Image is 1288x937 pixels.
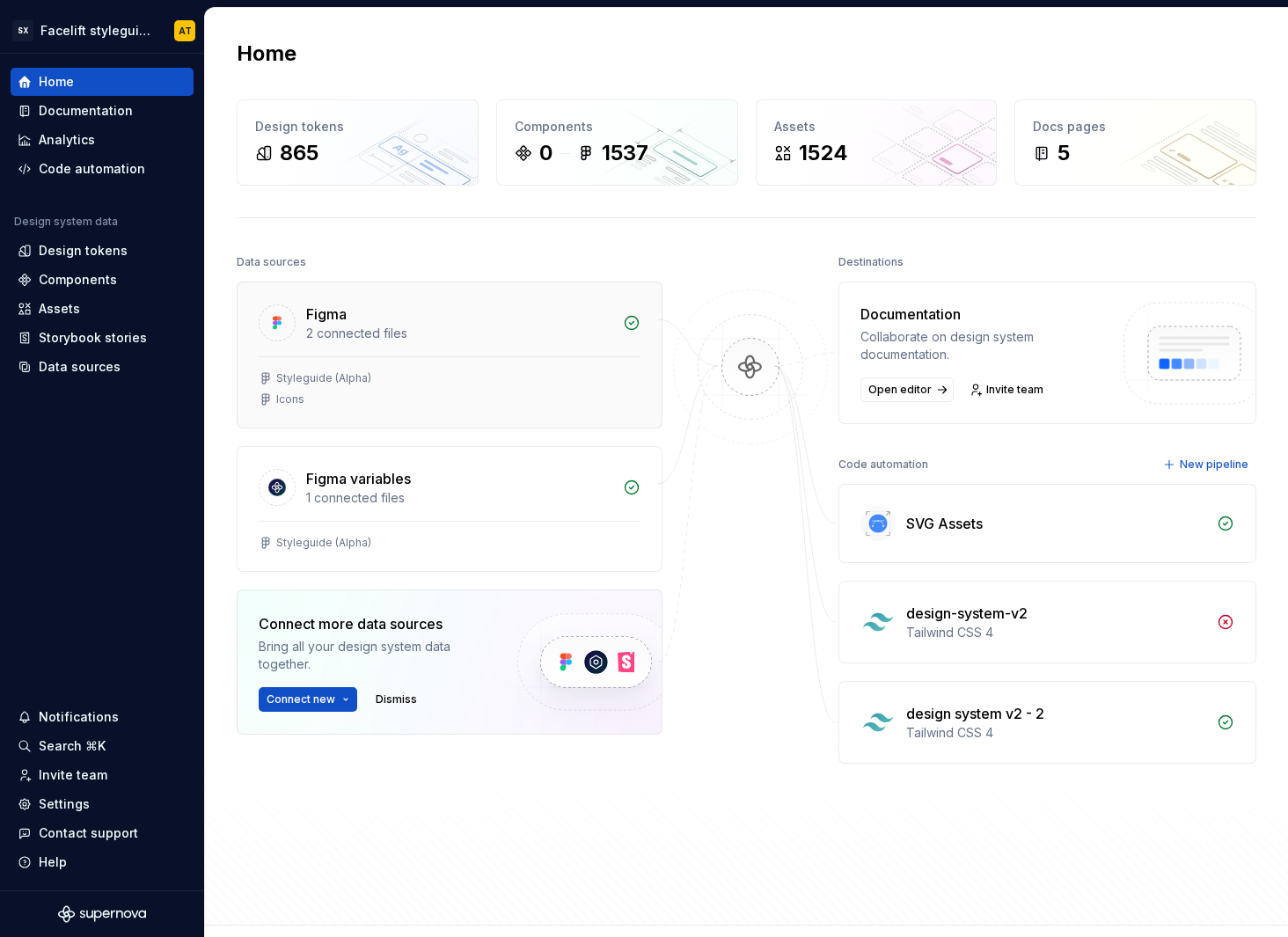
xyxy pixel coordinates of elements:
[39,329,147,347] div: Storybook stories
[539,139,553,167] div: 0
[39,300,80,318] div: Assets
[306,304,347,325] div: Figma
[237,250,306,275] div: Data sources
[860,377,954,402] a: Open editor
[906,624,1206,641] div: Tailwind CSS 4
[799,139,848,167] div: 1524
[267,692,335,706] span: Connect new
[39,766,107,784] div: Invite team
[179,24,192,38] div: AT
[39,358,121,376] div: Data sources
[39,242,128,260] div: Design tokens
[11,97,194,125] a: Documentation
[39,824,138,842] div: Contact support
[280,139,318,167] div: 865
[276,371,371,385] div: Styleguide (Alpha)
[11,295,194,323] a: Assets
[306,468,411,489] div: Figma variables
[376,692,417,706] span: Dismiss
[11,761,194,789] a: Invite team
[860,328,1104,363] div: Collaborate on design system documentation.
[58,905,146,923] svg: Supernova Logo
[1180,458,1248,472] span: New pipeline
[39,853,67,871] div: Help
[838,250,904,275] div: Destinations
[39,708,119,726] div: Notifications
[11,848,194,876] button: Help
[276,536,371,550] div: Styleguide (Alpha)
[1057,139,1070,167] div: 5
[11,732,194,760] button: Search ⌘K
[1158,452,1256,477] button: New pipeline
[11,68,194,96] a: Home
[368,687,425,712] button: Dismiss
[4,11,201,49] button: SXFacelift styleguideAT
[259,687,357,712] button: Connect new
[906,603,1028,624] div: design-system-v2
[237,99,479,186] a: Design tokens865
[39,73,74,91] div: Home
[11,324,194,352] a: Storybook stories
[237,446,662,572] a: Figma variables1 connected filesStyleguide (Alpha)
[39,271,117,289] div: Components
[906,513,983,534] div: SVG Assets
[11,155,194,183] a: Code automation
[774,118,979,135] div: Assets
[515,118,720,135] div: Components
[756,99,998,186] a: Assets1524
[39,131,95,149] div: Analytics
[255,118,460,135] div: Design tokens
[39,160,145,178] div: Code automation
[237,40,296,68] h2: Home
[906,703,1044,724] div: design system v2 - 2
[39,795,90,813] div: Settings
[14,215,118,229] div: Design system data
[11,237,194,265] a: Design tokens
[12,20,33,41] div: SX
[276,392,304,406] div: Icons
[838,452,928,477] div: Code automation
[868,383,932,397] span: Open editor
[1033,118,1238,135] div: Docs pages
[39,737,106,755] div: Search ⌘K
[40,22,153,40] div: Facelift styleguide
[11,126,194,154] a: Analytics
[306,325,612,342] div: 2 connected files
[259,613,487,634] div: Connect more data sources
[306,489,612,507] div: 1 connected files
[602,139,648,167] div: 1537
[11,266,194,294] a: Components
[237,282,662,428] a: Figma2 connected filesStyleguide (Alpha)Icons
[986,383,1043,397] span: Invite team
[11,353,194,381] a: Data sources
[39,102,133,120] div: Documentation
[1014,99,1256,186] a: Docs pages5
[11,819,194,847] button: Contact support
[11,703,194,731] button: Notifications
[964,377,1051,402] a: Invite team
[259,638,487,673] div: Bring all your design system data together.
[11,790,194,818] a: Settings
[860,304,1104,325] div: Documentation
[496,99,738,186] a: Components01537
[906,724,1206,742] div: Tailwind CSS 4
